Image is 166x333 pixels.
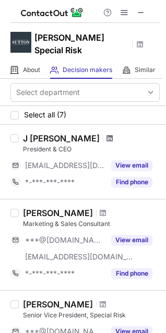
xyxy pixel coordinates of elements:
[25,252,134,261] span: [EMAIL_ADDRESS][DOMAIN_NAME]
[23,299,93,310] div: [PERSON_NAME]
[23,219,160,229] div: Marketing & Sales Consultant
[23,66,40,74] span: About
[23,145,160,154] div: President & CEO
[21,6,84,19] img: ContactOut v5.3.10
[16,87,80,98] div: Select department
[23,133,100,144] div: J [PERSON_NAME]
[10,32,31,53] img: e7d8f35ae90d6fb31152a801cfd159a1
[25,161,105,170] span: [EMAIL_ADDRESS][DOMAIN_NAME]
[111,268,152,279] button: Reveal Button
[23,208,93,218] div: [PERSON_NAME]
[34,31,128,56] h1: [PERSON_NAME] Special Risk
[25,235,105,245] span: ***@[DOMAIN_NAME]
[135,66,156,74] span: Similar
[111,177,152,187] button: Reveal Button
[24,111,66,119] span: Select all (7)
[23,311,160,320] div: Senior Vice President, Special Risk
[111,160,152,171] button: Reveal Button
[63,66,112,74] span: Decision makers
[111,235,152,245] button: Reveal Button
